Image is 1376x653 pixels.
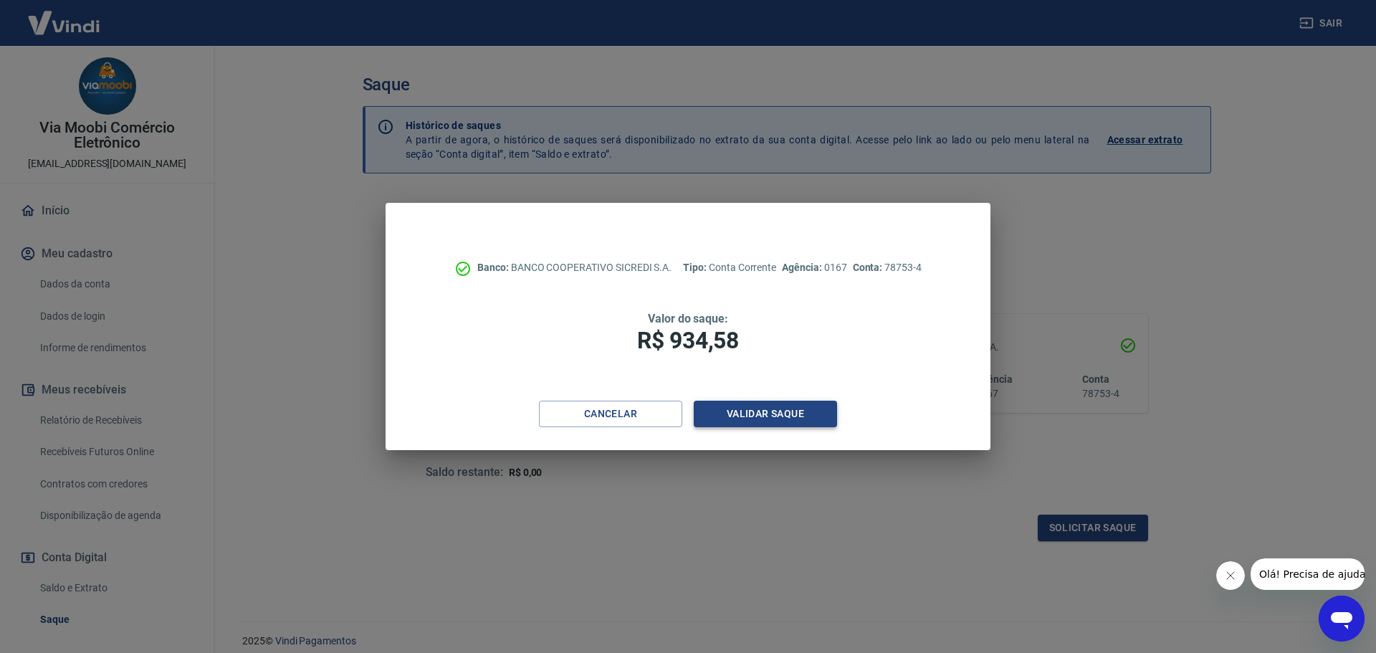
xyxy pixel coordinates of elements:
button: Validar saque [694,401,837,427]
button: Cancelar [539,401,682,427]
iframe: Fechar mensagem [1216,561,1245,590]
iframe: Botão para abrir a janela de mensagens [1319,596,1365,642]
p: Conta Corrente [683,260,776,275]
span: Banco: [477,262,511,273]
span: Tipo: [683,262,709,273]
span: Agência: [782,262,824,273]
p: BANCO COOPERATIVO SICREDI S.A. [477,260,672,275]
span: Olá! Precisa de ajuda? [9,10,120,22]
p: 0167 [782,260,846,275]
p: 78753-4 [853,260,922,275]
span: Conta: [853,262,885,273]
iframe: Mensagem da empresa [1251,558,1365,590]
span: Valor do saque: [648,312,728,325]
span: R$ 934,58 [637,327,739,354]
